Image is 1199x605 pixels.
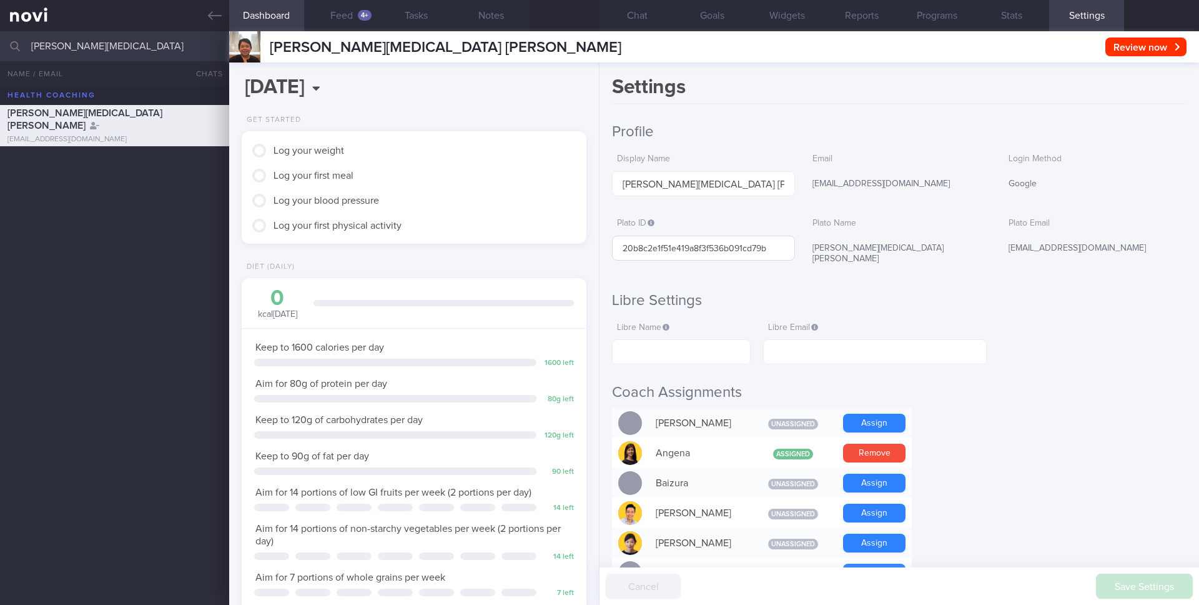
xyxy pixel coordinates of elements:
[255,451,369,461] span: Keep to 90g of fat per day
[543,467,574,477] div: 90 left
[543,504,574,513] div: 14 left
[843,444,905,462] button: Remove
[617,154,790,165] label: Display Name
[807,171,990,197] div: [EMAIL_ADDRESS][DOMAIN_NAME]
[812,154,985,165] label: Email
[649,561,749,586] div: [PERSON_NAME]
[7,108,162,131] span: [PERSON_NAME][MEDICAL_DATA] [PERSON_NAME]
[1105,37,1187,56] button: Review now
[617,219,654,227] span: Plato ID
[612,122,1187,141] h2: Profile
[649,471,749,496] div: Baizura
[649,411,749,436] div: [PERSON_NAME]
[242,116,301,125] div: Get Started
[543,589,574,598] div: 7 left
[843,564,905,582] button: Assign
[649,531,749,556] div: [PERSON_NAME]
[255,379,387,389] span: Aim for 80g of protein per day
[179,61,229,86] button: Chats
[768,509,818,519] span: Unassigned
[807,236,990,272] div: [PERSON_NAME][MEDICAL_DATA] [PERSON_NAME]
[254,287,301,309] div: 0
[255,342,384,352] span: Keep to 1600 calories per day
[843,414,905,432] button: Assign
[543,431,574,441] div: 120 g left
[649,441,749,466] div: Angena
[768,323,818,332] span: Libre Email
[242,262,295,272] div: Diet (Daily)
[843,504,905,522] button: Assign
[843,474,905,492] button: Assign
[543,552,574,562] div: 14 left
[768,419,818,429] span: Unassigned
[612,291,1187,310] h2: Libre Settings
[768,479,818,489] span: Unassigned
[612,383,1187,402] h2: Coach Assignments
[255,415,423,425] span: Keep to 120g of carbohydrates per day
[843,534,905,552] button: Assign
[1009,218,1182,229] label: Plato Email
[617,323,669,332] span: Libre Name
[1004,236,1187,262] div: [EMAIL_ADDRESS][DOMAIN_NAME]
[768,539,818,549] span: Unassigned
[773,449,813,459] span: Assigned
[255,524,561,546] span: Aim for 14 portions of non-starchy vegetables per week (2 portions per day)
[358,10,372,21] div: 4+
[270,40,621,55] span: [PERSON_NAME][MEDICAL_DATA] [PERSON_NAME]
[812,218,985,229] label: Plato Name
[1009,154,1182,165] label: Login Method
[255,487,531,497] span: Aim for 14 portions of low GI fruits per week (2 portions per day)
[543,395,574,404] div: 80 g left
[612,75,1187,104] h1: Settings
[649,501,749,526] div: [PERSON_NAME]
[543,359,574,368] div: 1600 left
[255,572,445,582] span: Aim for 7 portions of whole grains per week
[254,287,301,321] div: kcal [DATE]
[7,135,222,144] div: [EMAIL_ADDRESS][DOMAIN_NAME]
[1004,171,1187,197] div: Google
